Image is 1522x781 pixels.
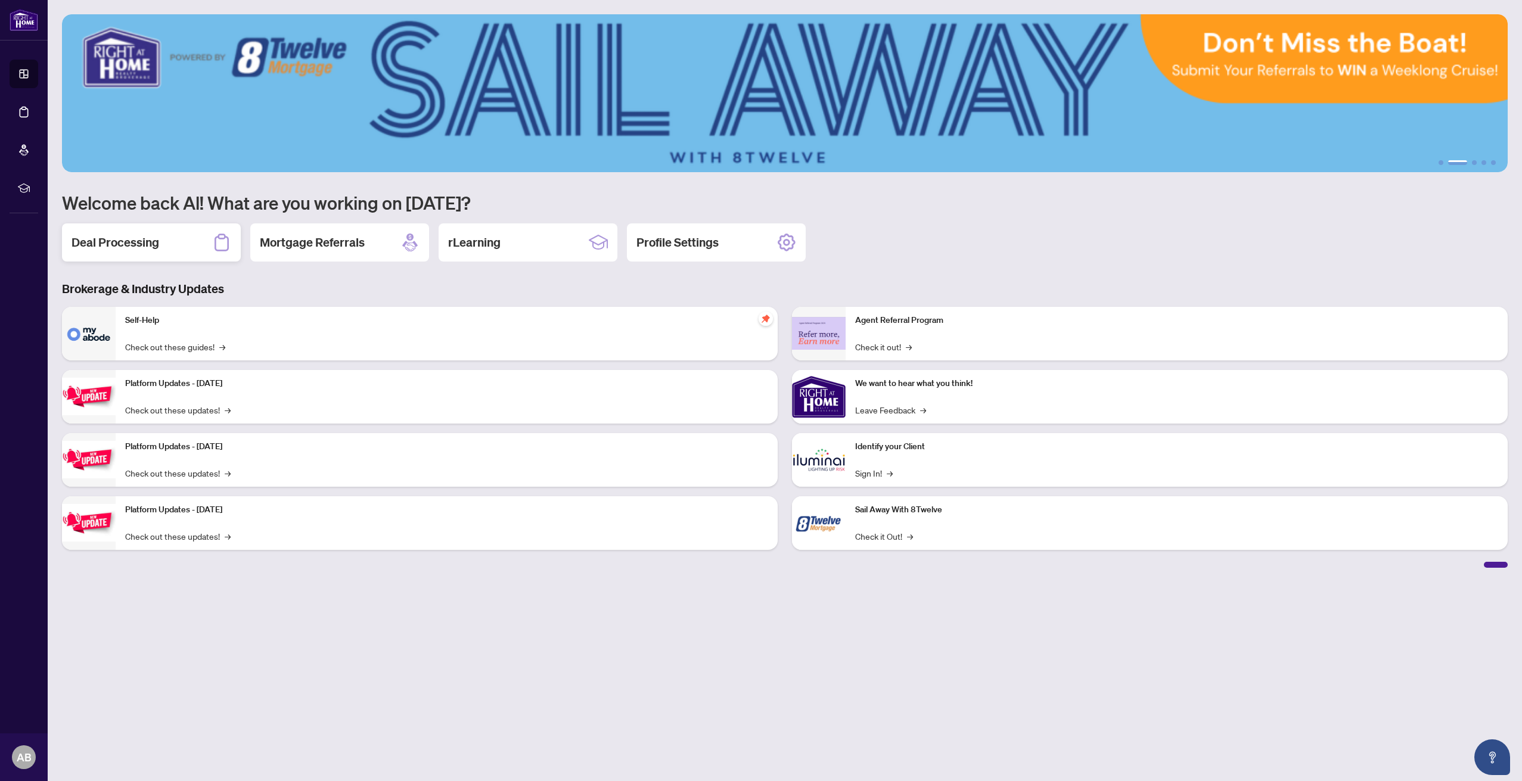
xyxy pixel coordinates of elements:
[855,503,1498,516] p: Sail Away With 8Twelve
[855,377,1498,390] p: We want to hear what you think!
[225,530,231,543] span: →
[1481,160,1486,165] button: 4
[62,281,1508,297] h3: Brokerage & Industry Updates
[62,441,116,478] img: Platform Updates - July 8, 2025
[855,440,1498,453] p: Identify your Client
[125,340,225,353] a: Check out these guides!→
[855,340,912,353] a: Check it out!→
[1472,160,1477,165] button: 3
[17,749,32,766] span: AB
[62,504,116,542] img: Platform Updates - June 23, 2025
[125,377,768,390] p: Platform Updates - [DATE]
[855,530,913,543] a: Check it Out!→
[636,234,719,251] h2: Profile Settings
[125,466,231,480] a: Check out these updates!→
[920,403,926,416] span: →
[855,466,893,480] a: Sign In!→
[792,317,846,350] img: Agent Referral Program
[125,440,768,453] p: Platform Updates - [DATE]
[219,340,225,353] span: →
[792,370,846,424] img: We want to hear what you think!
[125,503,768,516] p: Platform Updates - [DATE]
[855,314,1498,327] p: Agent Referral Program
[448,234,501,251] h2: rLearning
[125,314,768,327] p: Self-Help
[1439,160,1443,165] button: 1
[887,466,893,480] span: →
[759,312,773,326] span: pushpin
[792,496,846,550] img: Sail Away With 8Twelve
[225,403,231,416] span: →
[72,234,159,251] h2: Deal Processing
[906,340,912,353] span: →
[62,378,116,415] img: Platform Updates - July 21, 2025
[1474,739,1510,775] button: Open asap
[855,403,926,416] a: Leave Feedback→
[260,234,365,251] h2: Mortgage Referrals
[125,403,231,416] a: Check out these updates!→
[62,191,1508,214] h1: Welcome back Al! What are you working on [DATE]?
[1448,160,1467,165] button: 2
[125,530,231,543] a: Check out these updates!→
[10,9,38,31] img: logo
[62,307,116,360] img: Self-Help
[225,466,231,480] span: →
[1491,160,1496,165] button: 5
[792,433,846,487] img: Identify your Client
[62,14,1508,172] img: Slide 1
[907,530,913,543] span: →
